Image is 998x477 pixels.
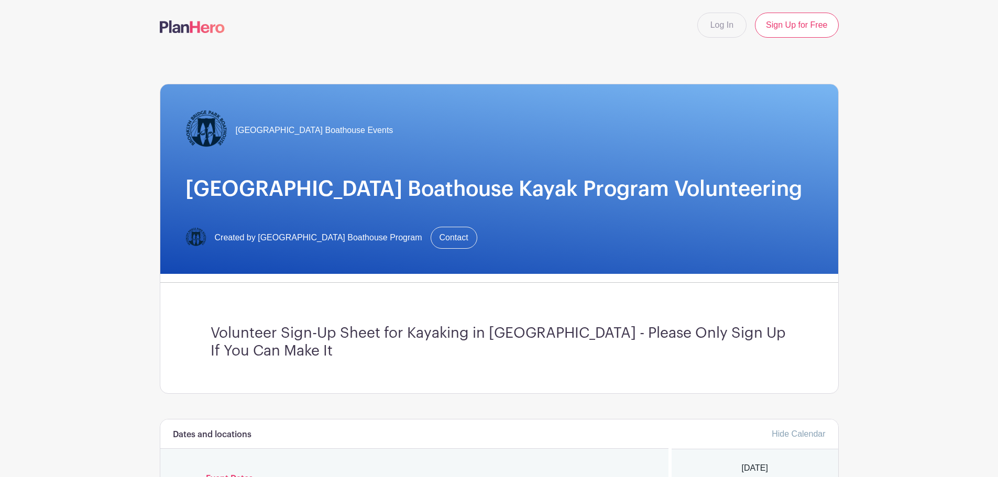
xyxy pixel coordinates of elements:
a: Contact [431,227,477,249]
img: Logo-Title.png [185,227,206,248]
h6: Dates and locations [173,430,251,440]
span: Created by [GEOGRAPHIC_DATA] Boathouse Program [215,231,422,244]
a: Hide Calendar [772,429,825,438]
h1: [GEOGRAPHIC_DATA] Boathouse Kayak Program Volunteering [185,176,813,202]
a: Sign Up for Free [755,13,838,38]
img: Logo-Title.png [185,109,227,151]
span: [DATE] [742,462,768,474]
span: [GEOGRAPHIC_DATA] Boathouse Events [236,124,393,137]
h3: Volunteer Sign-Up Sheet for Kayaking in [GEOGRAPHIC_DATA] - Please Only Sign Up If You Can Make It [211,325,788,360]
img: logo-507f7623f17ff9eddc593b1ce0a138ce2505c220e1c5a4e2b4648c50719b7d32.svg [160,20,225,33]
a: Log In [697,13,747,38]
